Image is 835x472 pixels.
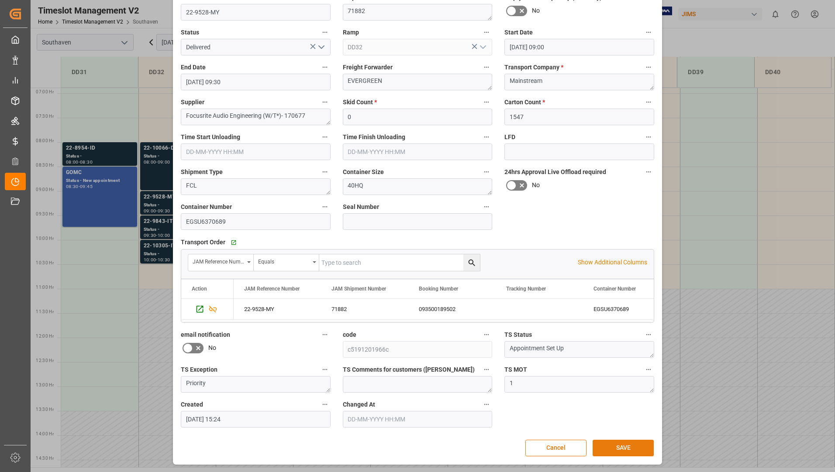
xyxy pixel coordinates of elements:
[408,299,496,319] div: 093500189502
[181,63,206,72] span: End Date
[181,28,199,37] span: Status
[343,202,379,212] span: Seal Number
[192,286,207,292] div: Action
[643,96,654,108] button: Carton Count *
[343,365,475,374] span: TS Comments for customers ([PERSON_NAME])
[463,254,480,271] button: search button
[593,286,636,292] span: Container Number
[319,166,331,178] button: Shipment Type
[181,178,331,195] textarea: FCL
[343,144,493,160] input: DD-MM-YYYY HH:MM
[321,299,408,319] div: 71882
[504,98,545,107] span: Carton Count
[481,62,492,73] button: Freight Forwarder
[343,98,377,107] span: Skid Count
[476,41,489,54] button: open menu
[343,74,493,90] textarea: EVERGREEN
[481,201,492,212] button: Seal Number
[319,329,331,340] button: email notification
[181,238,225,247] span: Transport Order
[504,63,563,72] span: Transport Company
[504,168,606,177] span: 24hrs Approval Live Offload required
[319,27,331,38] button: Status
[643,329,654,340] button: TS Status
[504,341,654,358] textarea: Appointment Set Up
[593,440,654,456] button: SAVE
[319,62,331,73] button: End Date
[643,131,654,143] button: LFD
[343,133,405,142] span: Time Finish Unloading
[481,399,492,410] button: Changed At
[532,181,540,190] span: No
[181,400,203,409] span: Created
[343,39,493,55] input: Type to search/select
[319,131,331,143] button: Time Start Unloading
[578,258,647,267] p: Show Additional Columns
[532,6,540,15] span: No
[506,286,546,292] span: Tracking Number
[181,299,234,320] div: Press SPACE to select this row.
[643,364,654,375] button: TS MOT
[481,329,492,340] button: code
[343,400,375,409] span: Changed At
[481,96,492,108] button: Skid Count *
[419,286,458,292] span: Booking Number
[181,98,204,107] span: Supplier
[481,27,492,38] button: Ramp
[319,364,331,375] button: TS Exception
[181,109,331,125] textarea: Focusrite Audio Engineering (W/T*)- 170677
[343,330,356,339] span: code
[643,166,654,178] button: 24hrs Approval Live Offload required
[504,39,654,55] input: DD-MM-YYYY HH:MM
[331,286,386,292] span: JAM Shipment Number
[181,39,331,55] input: Type to search/select
[181,411,331,428] input: DD-MM-YYYY HH:MM
[504,133,515,142] span: LFD
[319,399,331,410] button: Created
[343,178,493,195] textarea: 40HQ
[181,202,232,212] span: Container Number
[504,74,654,90] textarea: Mainstream
[181,133,240,142] span: Time Start Unloading
[343,168,384,177] span: Container Size
[504,28,533,37] span: Start Date
[319,96,331,108] button: Supplier
[181,168,223,177] span: Shipment Type
[504,330,532,339] span: TS Status
[643,62,654,73] button: Transport Company *
[188,254,254,271] button: open menu
[343,411,493,428] input: DD-MM-YYYY HH:MM
[258,256,310,266] div: Equals
[343,4,493,21] textarea: 71882
[181,330,230,339] span: email notification
[504,376,654,393] textarea: 1
[319,254,480,271] input: Type to search
[583,299,670,319] div: EGSU6370689
[343,28,359,37] span: Ramp
[208,343,216,352] span: No
[525,440,587,456] button: Cancel
[643,27,654,38] button: Start Date
[193,256,244,266] div: JAM Reference Number
[319,201,331,212] button: Container Number
[314,41,327,54] button: open menu
[181,74,331,90] input: DD-MM-YYYY HH:MM
[254,254,319,271] button: open menu
[181,376,331,393] textarea: Priority
[343,63,393,72] span: Freight Forwarder
[504,365,527,374] span: TS MOT
[181,365,217,374] span: TS Exception
[234,299,321,319] div: 22-9528-MY
[181,144,331,160] input: DD-MM-YYYY HH:MM
[481,131,492,143] button: Time Finish Unloading
[244,286,300,292] span: JAM Reference Number
[481,364,492,375] button: TS Comments for customers ([PERSON_NAME])
[481,166,492,178] button: Container Size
